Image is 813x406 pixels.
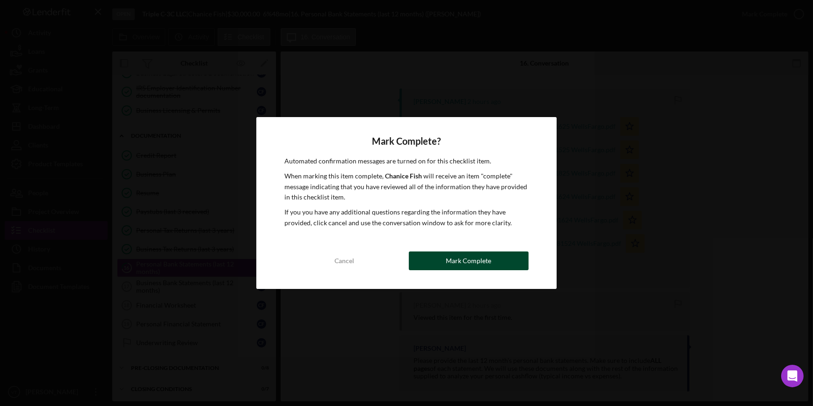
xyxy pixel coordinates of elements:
[385,172,422,180] b: Chanice Fish
[284,171,528,202] p: When marking this item complete, will receive an item "complete" message indicating that you have...
[284,156,528,166] p: Automated confirmation messages are turned on for this checklist item.
[409,251,529,270] button: Mark Complete
[284,136,528,147] h4: Mark Complete?
[781,365,804,387] div: Open Intercom Messenger
[446,251,491,270] div: Mark Complete
[334,251,354,270] div: Cancel
[284,207,528,228] p: If you you have any additional questions regarding the information they have provided, click canc...
[284,251,404,270] button: Cancel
